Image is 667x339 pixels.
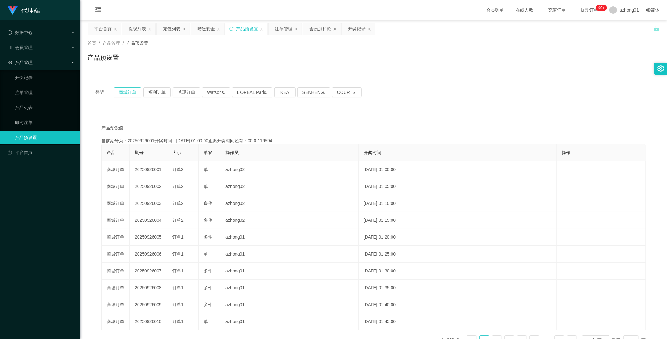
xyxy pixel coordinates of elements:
[130,246,167,263] td: 20250926006
[15,131,75,144] a: 产品预设置
[225,150,239,155] span: 操作员
[359,313,557,330] td: [DATE] 01:45:00
[88,0,109,20] i: 图标: menu-fold
[15,86,75,99] a: 注单管理
[8,30,33,35] span: 数据中心
[130,296,167,313] td: 20250926009
[126,41,148,46] span: 产品预设置
[15,71,75,84] a: 开奖记录
[130,280,167,296] td: 20250926008
[220,212,359,229] td: azhong02
[173,87,200,97] button: 兑现订单
[8,146,75,159] a: 图标: dashboard平台首页
[596,5,607,11] sup: 1207
[107,150,115,155] span: 产品
[8,30,12,35] i: 图标: check-circle-o
[197,23,215,35] div: 赠送彩金
[204,184,208,189] span: 单
[8,8,40,13] a: 代理端
[172,218,184,223] span: 订单2
[103,41,120,46] span: 产品管理
[130,195,167,212] td: 20250926003
[654,25,659,31] i: 图标: unlock
[646,8,651,12] i: 图标: global
[102,178,130,195] td: 商城订单
[15,101,75,114] a: 产品列表
[182,27,186,31] i: 图标: close
[135,150,144,155] span: 期号
[359,280,557,296] td: [DATE] 01:35:00
[204,285,212,290] span: 多件
[8,60,12,65] i: 图标: appstore-o
[359,161,557,178] td: [DATE] 01:00:00
[359,246,557,263] td: [DATE] 01:25:00
[204,268,212,273] span: 多件
[102,280,130,296] td: 商城订单
[163,23,180,35] div: 充值列表
[204,235,212,240] span: 多件
[220,280,359,296] td: azhong01
[130,212,167,229] td: 20250926004
[130,229,167,246] td: 20250926005
[297,87,330,97] button: SENHENG.
[359,195,557,212] td: [DATE] 01:10:00
[102,161,130,178] td: 商城订单
[143,87,171,97] button: 福利订单
[204,167,208,172] span: 单
[220,195,359,212] td: azhong02
[172,184,184,189] span: 订单2
[204,201,212,206] span: 多件
[172,251,184,256] span: 订单1
[21,0,40,20] h1: 代理端
[99,41,100,46] span: /
[102,246,130,263] td: 商城订单
[359,212,557,229] td: [DATE] 01:15:00
[657,65,664,72] i: 图标: setting
[236,23,258,35] div: 产品预设置
[8,45,33,50] span: 会员管理
[95,87,114,97] span: 类型：
[102,313,130,330] td: 商城订单
[172,285,184,290] span: 订单1
[364,150,381,155] span: 开奖时间
[309,23,331,35] div: 会员加扣款
[129,23,146,35] div: 提现列表
[562,150,570,155] span: 操作
[8,6,18,15] img: logo.9652507e.png
[114,27,117,31] i: 图标: close
[513,8,536,12] span: 在线人数
[220,178,359,195] td: azhong02
[148,27,152,31] i: 图标: close
[102,296,130,313] td: 商城订单
[172,235,184,240] span: 订单1
[204,150,212,155] span: 单双
[348,23,366,35] div: 开奖记录
[260,27,264,31] i: 图标: close
[275,23,292,35] div: 注单管理
[204,319,208,324] span: 单
[359,178,557,195] td: [DATE] 01:05:00
[220,229,359,246] td: azhong01
[15,116,75,129] a: 即时注单
[204,251,208,256] span: 单
[359,263,557,280] td: [DATE] 01:30:00
[578,8,601,12] span: 提现订单
[294,27,298,31] i: 图标: close
[172,302,184,307] span: 订单1
[274,87,296,97] button: IKEA.
[101,138,646,144] div: 当前期号为：20250926001开奖时间：[DATE] 01:00:00距离开奖时间还有：00:0-119594
[220,313,359,330] td: azhong01
[172,201,184,206] span: 订单2
[130,161,167,178] td: 20250926001
[172,268,184,273] span: 订单1
[102,212,130,229] td: 商城订单
[333,27,337,31] i: 图标: close
[102,263,130,280] td: 商城订单
[102,195,130,212] td: 商城订单
[232,87,272,97] button: L'ORÉAL Paris.
[123,41,124,46] span: /
[332,87,362,97] button: COURTS.
[8,60,33,65] span: 产品管理
[94,23,112,35] div: 平台首页
[101,125,123,131] span: 产品预设值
